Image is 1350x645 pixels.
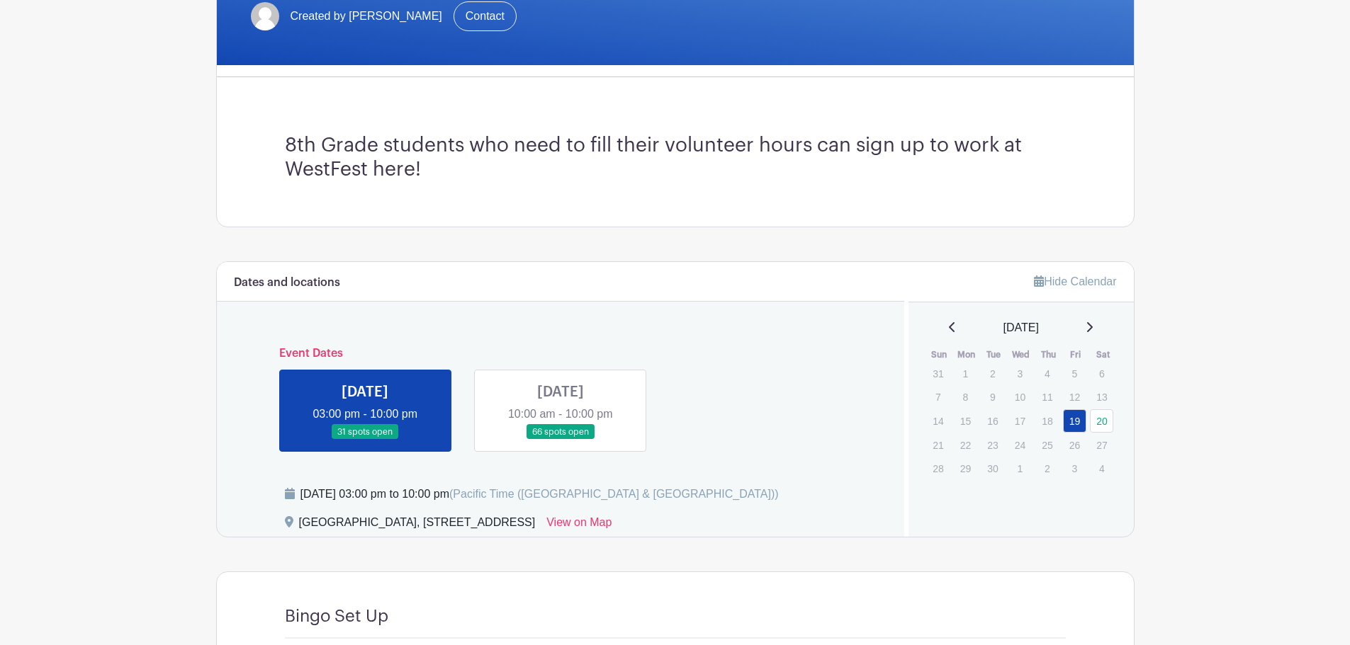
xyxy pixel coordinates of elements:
p: 24 [1008,434,1032,456]
p: 28 [926,457,950,479]
p: 12 [1063,386,1086,408]
h6: Event Dates [268,347,854,360]
p: 1 [1008,457,1032,479]
p: 26 [1063,434,1086,456]
span: (Pacific Time ([GEOGRAPHIC_DATA] & [GEOGRAPHIC_DATA])) [449,488,779,500]
p: 30 [981,457,1004,479]
th: Sun [926,348,953,362]
span: [DATE] [1003,319,1039,336]
p: 7 [926,386,950,408]
p: 3 [1008,363,1032,384]
p: 18 [1035,410,1059,432]
p: 3 [1063,457,1086,479]
p: 15 [954,410,977,432]
p: 17 [1008,410,1032,432]
p: 29 [954,457,977,479]
p: 25 [1035,434,1059,456]
span: Created by [PERSON_NAME] [291,8,442,25]
p: 2 [1035,457,1059,479]
p: 4 [1090,457,1113,479]
a: 20 [1090,409,1113,433]
p: 22 [954,434,977,456]
a: Contact [454,1,517,31]
th: Thu [1035,348,1062,362]
p: 23 [981,434,1004,456]
p: 10 [1008,386,1032,408]
p: 4 [1035,363,1059,384]
a: Hide Calendar [1034,275,1116,287]
p: 27 [1090,434,1113,456]
img: default-ce2991bfa6775e67f084385cd625a349d9dcbb7a52a09fb2fda1e96e2d18dcdb.png [251,2,279,30]
p: 31 [926,363,950,384]
p: 5 [1063,363,1086,384]
p: 11 [1035,386,1059,408]
a: 19 [1063,409,1086,433]
th: Sat [1089,348,1117,362]
p: 21 [926,434,950,456]
h4: Bingo Set Up [285,606,388,627]
th: Tue [980,348,1008,362]
p: 6 [1090,363,1113,384]
p: 14 [926,410,950,432]
p: 16 [981,410,1004,432]
a: View on Map [546,514,612,537]
p: 9 [981,386,1004,408]
p: 1 [954,363,977,384]
th: Mon [953,348,981,362]
h3: 8th Grade students who need to fill their volunteer hours can sign up to work at WestFest here! [285,134,1066,181]
p: 2 [981,363,1004,384]
h6: Dates and locations [234,276,340,290]
p: 13 [1090,386,1113,408]
th: Fri [1062,348,1090,362]
div: [DATE] 03:00 pm to 10:00 pm [300,486,779,503]
p: 8 [954,386,977,408]
th: Wed [1008,348,1035,362]
div: [GEOGRAPHIC_DATA], [STREET_ADDRESS] [299,514,536,537]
